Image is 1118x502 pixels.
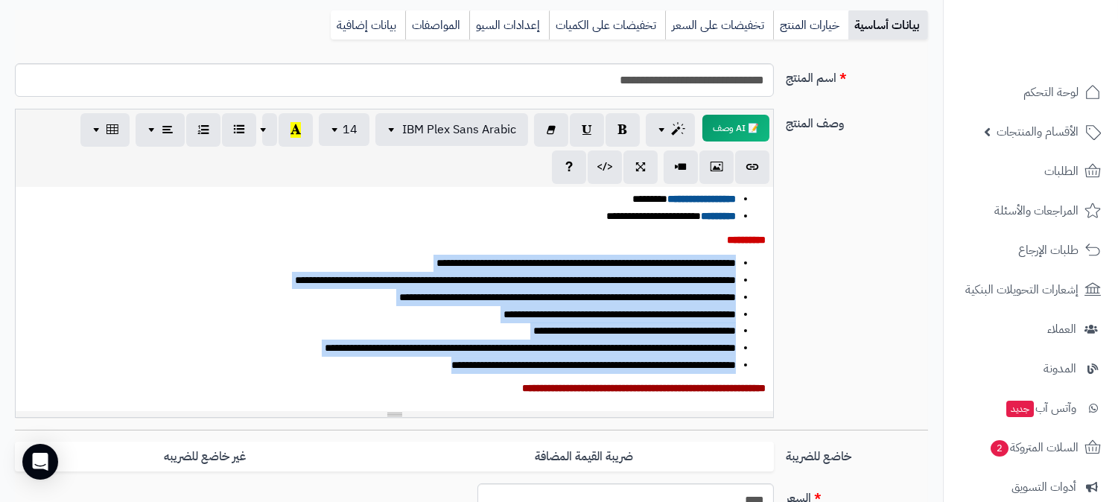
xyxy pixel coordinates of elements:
[773,10,848,40] a: خيارات المنتج
[953,430,1109,466] a: السلات المتروكة2
[953,153,1109,189] a: الطلبات
[953,390,1109,426] a: وآتس آبجديد
[953,74,1109,110] a: لوحة التحكم
[1044,161,1079,182] span: الطلبات
[1044,358,1076,379] span: المدونة
[15,442,394,472] label: غير خاضع للضريبه
[665,10,773,40] a: تخفيضات على السعر
[375,113,528,146] button: IBM Plex Sans Arabic
[395,442,774,472] label: ضريبة القيمة المضافة
[1023,82,1079,103] span: لوحة التحكم
[848,10,928,40] a: بيانات أساسية
[343,121,358,139] span: 14
[402,121,516,139] span: IBM Plex Sans Arabic
[22,444,58,480] div: Open Intercom Messenger
[319,113,369,146] button: 14
[780,442,934,466] label: خاضع للضريبة
[780,109,934,133] label: وصف المنتج
[953,272,1109,308] a: إشعارات التحويلات البنكية
[1047,319,1076,340] span: العملاء
[953,311,1109,347] a: العملاء
[780,63,934,87] label: اسم المنتج
[953,232,1109,268] a: طلبات الإرجاع
[1011,477,1076,498] span: أدوات التسويق
[965,279,1079,300] span: إشعارات التحويلات البنكية
[953,193,1109,229] a: المراجعات والأسئلة
[994,200,1079,221] span: المراجعات والأسئلة
[549,10,665,40] a: تخفيضات على الكميات
[702,115,769,142] button: 📝 AI وصف
[331,10,405,40] a: بيانات إضافية
[405,10,469,40] a: المواصفات
[1005,398,1076,419] span: وآتس آب
[953,351,1109,387] a: المدونة
[1018,240,1079,261] span: طلبات الإرجاع
[1006,401,1034,417] span: جديد
[991,440,1009,457] span: 2
[997,121,1079,142] span: الأقسام والمنتجات
[469,10,549,40] a: إعدادات السيو
[989,437,1079,458] span: السلات المتروكة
